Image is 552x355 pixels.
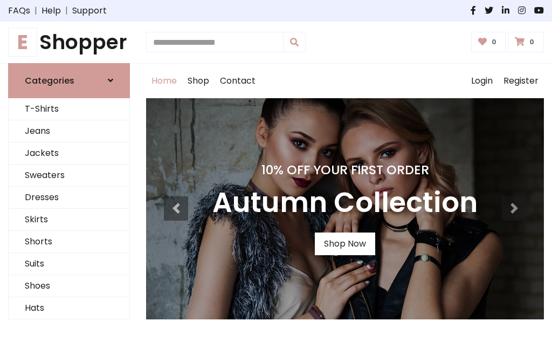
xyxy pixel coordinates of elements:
h4: 10% Off Your First Order [212,162,478,177]
a: Shoes [9,275,129,297]
span: 0 [489,37,499,47]
a: Help [42,4,61,17]
a: Sweaters [9,165,129,187]
h1: Shopper [8,30,130,54]
a: Shop [182,64,215,98]
a: Contact [215,64,261,98]
span: | [30,4,42,17]
span: 0 [527,37,537,47]
a: 0 [508,32,544,52]
a: Dresses [9,187,129,209]
span: E [8,28,37,57]
a: Categories [8,63,130,98]
h6: Categories [25,76,74,86]
h3: Autumn Collection [212,186,478,220]
a: Jackets [9,142,129,165]
a: 0 [471,32,506,52]
a: Support [72,4,107,17]
a: Suits [9,253,129,275]
a: Jeans [9,120,129,142]
a: Home [146,64,182,98]
a: FAQs [8,4,30,17]
a: Hats [9,297,129,319]
a: Register [498,64,544,98]
a: Shorts [9,231,129,253]
span: | [61,4,72,17]
a: Skirts [9,209,129,231]
a: Login [466,64,498,98]
a: EShopper [8,30,130,54]
a: Shop Now [315,233,375,255]
a: T-Shirts [9,98,129,120]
